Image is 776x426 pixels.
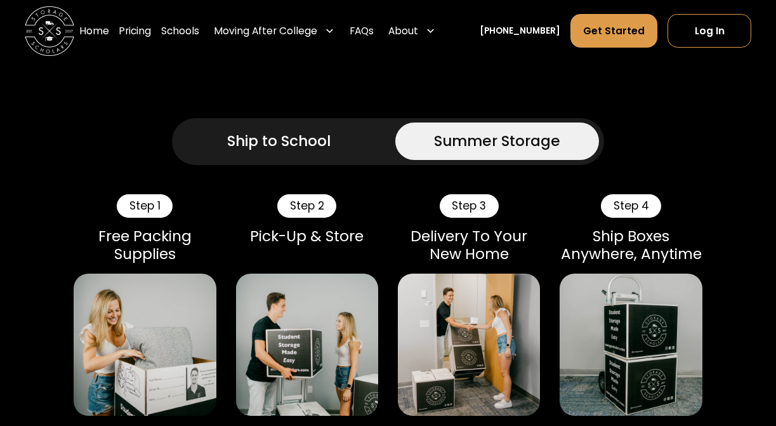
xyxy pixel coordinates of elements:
[74,274,216,416] img: Packing a Storage Scholars box.
[434,130,560,152] div: Summer Storage
[398,274,540,416] img: Storage Scholars delivery.
[227,130,331,152] div: Ship to School
[79,13,109,48] a: Home
[560,274,702,416] img: Shipping Storage Scholars boxes.
[601,194,661,218] div: Step 4
[74,227,216,263] div: Free Packing Supplies
[667,14,751,48] a: Log In
[440,194,499,218] div: Step 3
[560,227,702,263] div: Ship Boxes Anywhere, Anytime
[350,13,374,48] a: FAQs
[161,13,199,48] a: Schools
[214,23,317,38] div: Moving After College
[388,23,418,38] div: About
[570,14,658,48] a: Get Started
[398,227,540,263] div: Delivery To Your New Home
[383,13,440,48] div: About
[236,227,378,245] div: Pick-Up & Store
[117,194,173,218] div: Step 1
[236,274,378,416] img: Storage Scholars pick up.
[480,24,560,37] a: [PHONE_NUMBER]
[209,13,339,48] div: Moving After College
[119,13,151,48] a: Pricing
[25,6,74,56] img: Storage Scholars main logo
[277,194,336,218] div: Step 2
